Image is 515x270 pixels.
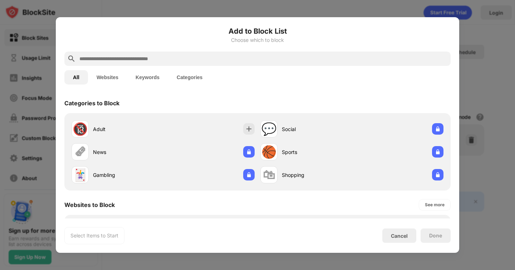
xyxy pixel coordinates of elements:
[261,122,276,136] div: 💬
[73,168,88,182] div: 🃏
[64,26,451,37] h6: Add to Block List
[73,122,88,136] div: 🔞
[168,70,211,85] button: Categories
[67,54,76,63] img: search.svg
[64,201,115,208] div: Websites to Block
[282,171,352,179] div: Shopping
[64,100,119,107] div: Categories to Block
[64,37,451,43] div: Choose which to block
[261,145,276,159] div: 🏀
[93,125,163,133] div: Adult
[88,70,127,85] button: Websites
[282,125,352,133] div: Social
[93,171,163,179] div: Gambling
[425,201,445,208] div: See more
[64,70,88,85] button: All
[282,148,352,156] div: Sports
[127,70,168,85] button: Keywords
[263,168,275,182] div: 🛍
[74,145,86,159] div: 🗞
[70,232,118,239] div: Select Items to Start
[93,148,163,156] div: News
[429,233,442,238] div: Done
[391,233,408,239] div: Cancel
